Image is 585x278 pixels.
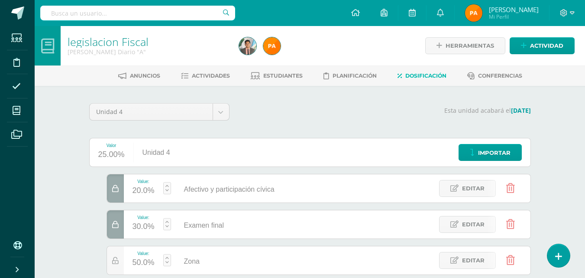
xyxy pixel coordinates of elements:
[263,37,281,55] img: 55432ebcc55bf10b84af9a3310650c9f.png
[130,72,160,79] span: Anuncios
[467,69,522,83] a: Conferencias
[465,4,482,22] img: 55432ebcc55bf10b84af9a3310650c9f.png
[478,145,511,161] span: Importar
[263,72,303,79] span: Estudiantes
[323,69,377,83] a: Planificación
[240,107,531,114] p: Esta unidad acabará el
[184,186,275,193] span: Afectivo y participación cívica
[184,258,200,265] span: Zona
[184,222,224,229] span: Examen final
[425,37,505,54] a: Herramientas
[181,69,230,83] a: Actividades
[133,251,155,256] div: Value:
[478,72,522,79] span: Conferencias
[333,72,377,79] span: Planificación
[459,144,522,161] a: Importar
[40,6,235,20] input: Busca un usuario...
[530,38,563,54] span: Actividad
[134,138,179,167] div: Unidad 4
[133,256,155,270] div: 50.0%
[446,38,494,54] span: Herramientas
[133,179,155,184] div: Value:
[68,48,229,56] div: Quinto P.C. Bilingüe Diario 'A'
[98,143,125,148] div: Valor
[489,13,539,20] span: Mi Perfil
[405,72,446,79] span: Dosificación
[90,104,229,120] a: Unidad 4
[510,37,575,54] a: Actividad
[251,69,303,83] a: Estudiantes
[239,37,256,55] img: 68712ac611bf39f738fa84918dce997e.png
[398,69,446,83] a: Dosificación
[489,5,539,14] span: [PERSON_NAME]
[462,252,485,268] span: Editar
[68,34,149,49] a: legislacion Fiscal
[96,104,206,120] span: Unidad 4
[98,148,125,162] div: 25.00%
[68,36,229,48] h1: legislacion Fiscal
[192,72,230,79] span: Actividades
[462,180,485,196] span: Editar
[511,106,531,114] strong: [DATE]
[133,184,155,198] div: 20.0%
[462,216,485,232] span: Editar
[118,69,160,83] a: Anuncios
[133,215,155,220] div: Value:
[133,220,155,234] div: 30.0%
